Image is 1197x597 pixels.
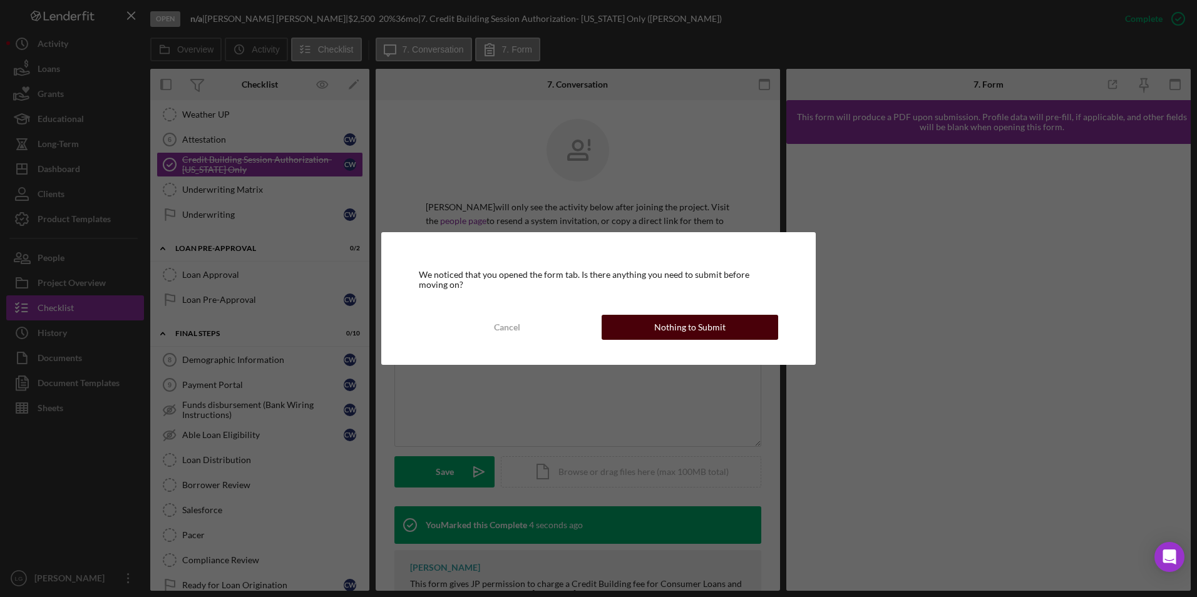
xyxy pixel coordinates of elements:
button: Nothing to Submit [602,315,778,340]
div: Cancel [494,315,520,340]
button: Cancel [419,315,595,340]
div: Nothing to Submit [654,315,726,340]
div: Open Intercom Messenger [1154,542,1184,572]
div: We noticed that you opened the form tab. Is there anything you need to submit before moving on? [419,270,778,290]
